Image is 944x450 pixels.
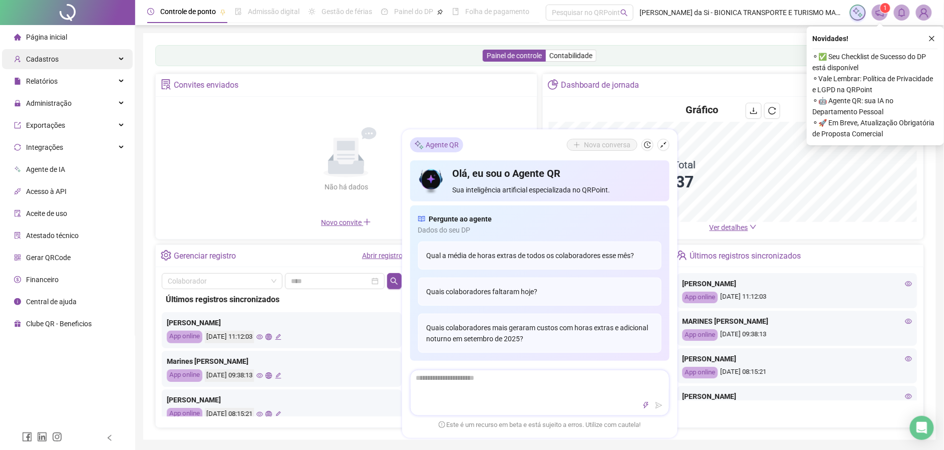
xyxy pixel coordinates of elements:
img: 13133 [916,5,931,20]
span: edit [275,372,281,379]
span: exclamation-circle [439,421,445,427]
sup: 1 [880,3,890,13]
span: lock [14,100,21,107]
span: clock-circle [147,8,154,15]
span: Cadastros [26,55,59,63]
a: Abrir registro [362,252,403,260]
img: sparkle-icon.fc2bf0ac1784a2077858766a79e2daf3.svg [852,7,863,18]
img: sparkle-icon.fc2bf0ac1784a2077858766a79e2daf3.svg [414,139,424,150]
span: ⚬ 🤖 Agente QR: sua IA no Departamento Pessoal [813,95,938,117]
span: pushpin [220,9,226,15]
span: Integrações [26,143,63,151]
span: left [106,434,113,441]
span: audit [14,210,21,217]
span: sun [308,8,316,15]
span: download [750,107,758,115]
div: Dashboard de jornada [561,77,640,94]
span: history [644,141,651,148]
div: Quais colaboradores faltaram hoje? [418,278,662,306]
div: Open Intercom Messenger [910,416,934,440]
button: Nova conversa [567,139,638,151]
span: global [265,334,272,340]
div: App online [683,329,718,341]
span: instagram [52,432,62,442]
span: file-done [235,8,242,15]
span: gift [14,320,21,327]
div: [PERSON_NAME] [167,317,397,328]
span: linkedin [37,432,47,442]
div: [PERSON_NAME] [683,278,912,289]
span: ⚬ 🚀 Em Breve, Atualização Obrigatória de Proposta Comercial [813,117,938,139]
span: Dados do seu DP [418,224,662,236]
span: Contabilidade [549,52,592,60]
span: Folha de pagamento [465,8,529,16]
span: edit [275,334,281,340]
span: edit [275,411,281,417]
span: Gestão de férias [322,8,372,16]
span: Novidades ! [813,33,849,44]
button: send [653,399,665,411]
span: read [418,213,425,224]
span: pie-chart [548,79,558,90]
span: thunderbolt [643,402,650,409]
div: App online [167,331,202,343]
span: Clube QR - Beneficios [26,320,92,328]
div: Convites enviados [174,77,238,94]
span: Controle de ponto [160,8,216,16]
div: [DATE] 11:12:03 [683,292,912,303]
span: ⚬ ✅ Seu Checklist de Sucesso do DP está disponível [813,51,938,73]
span: plus [363,218,371,226]
span: info-circle [14,298,21,305]
div: [DATE] 08:15:21 [683,367,912,378]
span: reload [768,107,776,115]
a: Ver detalhes down [710,223,757,232]
span: close [928,35,935,42]
span: eye [256,372,263,379]
span: user-add [14,56,21,63]
span: Relatórios [26,77,58,85]
span: Ver detalhes [710,223,748,232]
div: [DATE] 09:38:13 [683,329,912,341]
div: Agente QR [410,137,463,152]
span: solution [161,79,171,90]
span: solution [14,232,21,239]
span: global [265,372,272,379]
img: icon [418,166,445,195]
span: Admissão digital [248,8,299,16]
div: App online [683,367,718,378]
span: Aceite de uso [26,209,67,217]
span: Exportações [26,121,65,129]
div: App online [683,292,718,303]
span: notification [875,8,884,17]
span: search [390,277,398,285]
span: facebook [22,432,32,442]
h4: Olá, eu sou o Agente QR [452,166,661,180]
span: qrcode [14,254,21,261]
span: dollar [14,276,21,283]
span: api [14,188,21,195]
div: App online [167,408,202,420]
span: [PERSON_NAME] da Si - BIONICA TRANSPORTE E TURISMO MARÍTIMO REGIONAL LTDA [640,7,844,18]
div: MARINES [PERSON_NAME] [683,316,912,327]
span: book [452,8,459,15]
div: Quais colaboradores mais geraram custos com horas extras e adicional noturno em setembro de 2025? [418,314,662,353]
span: eye [905,355,912,362]
div: [DATE] 08:15:21 [205,408,254,420]
div: Últimos registros sincronizados [166,293,398,306]
span: Painel do DP [394,8,433,16]
span: Gerar QRCode [26,254,71,262]
span: eye [905,318,912,325]
div: [PERSON_NAME] [683,391,912,402]
span: Página inicial [26,33,67,41]
div: [PERSON_NAME] [167,394,397,405]
div: [DATE] 09:38:13 [205,369,254,382]
div: [PERSON_NAME] [683,353,912,364]
span: eye [256,334,263,340]
span: home [14,34,21,41]
span: team [677,250,687,261]
button: thunderbolt [640,399,652,411]
div: App online [167,369,202,382]
span: Novo convite [321,218,371,227]
div: Marines [PERSON_NAME] [167,356,397,367]
span: eye [905,393,912,400]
